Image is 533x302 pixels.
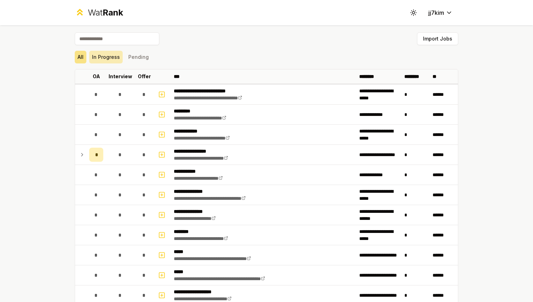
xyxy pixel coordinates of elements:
[75,51,86,63] button: All
[103,7,123,18] span: Rank
[417,32,458,45] button: Import Jobs
[125,51,152,63] button: Pending
[93,73,100,80] p: OA
[138,73,151,80] p: Offer
[75,7,123,18] a: WatRank
[88,7,123,18] div: Wat
[423,6,458,19] button: jj7kim
[109,73,132,80] p: Interview
[89,51,123,63] button: In Progress
[428,8,444,17] span: jj7kim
